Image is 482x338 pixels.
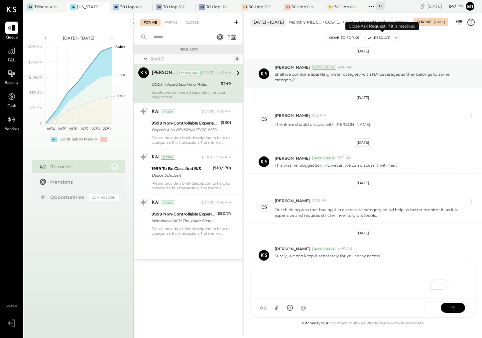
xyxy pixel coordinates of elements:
div: [DATE] [354,179,372,187]
div: ES [261,204,267,210]
span: [PERSON_NAME] [275,113,310,118]
div: Accountant [312,156,336,160]
text: W37 [80,127,88,131]
div: COGS, Infused Sparkling Water [152,81,219,88]
span: [PERSON_NAME] [275,198,310,204]
button: Resolve [365,34,393,42]
div: Please provide a brief description to help us categorize this transaction. The memo might be help... [152,181,231,190]
span: Cash [7,104,16,110]
a: Queue [0,22,23,41]
p: Our thinking was that having it in a separate category could help us better monitor it, as it is ... [275,207,467,218]
button: @ [297,302,309,314]
div: 3H [242,4,248,10]
div: Requests [137,47,240,52]
text: W38 [91,127,99,131]
p: Shall we combine Sparkling water category with NA baverages as they belongs to same category? [275,71,467,83]
text: 0 [40,121,42,126]
div: 30 Hop [PERSON_NAME] Summit [249,4,271,10]
div: Opportunities [50,194,85,201]
text: Labor [115,72,125,77]
div: Tribute Ankeny [34,4,57,10]
div: ES [261,116,267,122]
span: P&L [8,58,16,64]
div: 3H [199,4,205,10]
div: Accountant [312,247,336,251]
div: Accountant [177,71,201,75]
span: a [264,304,267,311]
div: Closed [182,19,203,26]
text: COGS [115,94,126,98]
div: 3H [113,4,119,10]
div: 3H [285,4,291,10]
div: System [161,155,175,160]
a: Vendors [0,113,23,132]
div: [DATE], 9:03 AM [202,200,231,206]
div: COST OF GOODS SOLD (COGS) [325,19,342,25]
div: Close Ask Request, if it is resolved [345,22,419,30]
div: [DATE] [427,3,463,9]
div: [DATE] [354,229,372,237]
p: I think we should discuss with [PERSON_NAME]. [275,122,371,127]
div: Accountant [312,65,336,70]
div: 30 Hop [GEOGRAPHIC_DATA] [163,4,185,10]
text: $119.8K [29,90,42,95]
div: For Me [417,20,431,25]
div: [US_STATE] Athletic Club [77,4,100,10]
text: W36 [69,127,77,131]
text: W34 [47,127,56,131]
span: Vendors [5,127,19,132]
span: 11:32 AM [311,113,326,118]
div: System [161,201,175,205]
div: IA [70,4,76,10]
div: Surely, we can keep it separately for your easy access. [152,90,231,99]
div: [DATE], 4:45 AM [202,70,231,76]
div: Mentions [50,179,115,185]
div: COGS, Infused Sparkling Water [345,19,407,25]
div: Contribution Margin [60,137,97,142]
div: ($10,970) [213,165,231,171]
a: Balance [0,67,23,87]
span: 4:45 AM [338,246,352,252]
span: [PERSON_NAME] [275,64,310,70]
div: + 1 [376,2,385,10]
a: Cash [0,90,23,110]
div: 3H [327,4,333,10]
text: Sales [115,44,125,49]
div: ($30) [221,119,231,126]
p: Surely, we can keep it separately for your easy access. [275,253,381,264]
div: Requests [50,163,107,170]
p: This was her suggestion, However, we can discuss it with her. [275,162,397,168]
div: Deposit/Deposit [152,172,211,179]
span: SEND [424,299,441,316]
div: $249 [221,80,231,87]
div: [DATE], 9:03 AM [202,155,231,160]
text: $59.9K [30,106,42,110]
div: 30 Hop Omaha [292,4,314,10]
text: $239.7K [28,60,42,64]
a: P&L [0,44,23,64]
span: Balance [5,81,19,87]
div: System [161,110,175,114]
div: [DATE] [354,47,372,55]
div: 3H [156,4,162,10]
div: [DATE] - [DATE] [51,35,107,41]
div: 9999 Non-Controllable Expenses:Other Income and Expenses:To Be Classified P&L [152,120,219,127]
div: Withdrawal ACH The Water Shop I/ Withdrawal ACH The Water Shop I/TYPE: ACH Collec CO: T [152,217,215,224]
div: - [100,137,107,142]
text: $299.6K [28,44,42,49]
div: [PERSON_NAME] [152,70,176,76]
div: $90.74 [217,210,231,217]
div: copy link [419,3,426,10]
div: 30 Hop MGS [334,4,357,10]
button: Move to for ks [326,34,362,42]
div: 1999 To Be Classified B/S [152,165,211,172]
button: Aa [257,302,269,314]
div: [DATE] [434,20,445,25]
div: [DATE] [354,138,372,147]
span: [PERSON_NAME] [275,155,310,161]
span: 10:08 AM [311,198,328,203]
div: Please provide a brief description to help us categorize this transaction. The memo might be help... [152,226,231,236]
div: To enrich screen reader interactions, please activate Accessibility in Grammarly extension settings [257,266,468,293]
span: 4:48 AM [338,65,353,70]
div: [DATE] [354,94,372,102]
